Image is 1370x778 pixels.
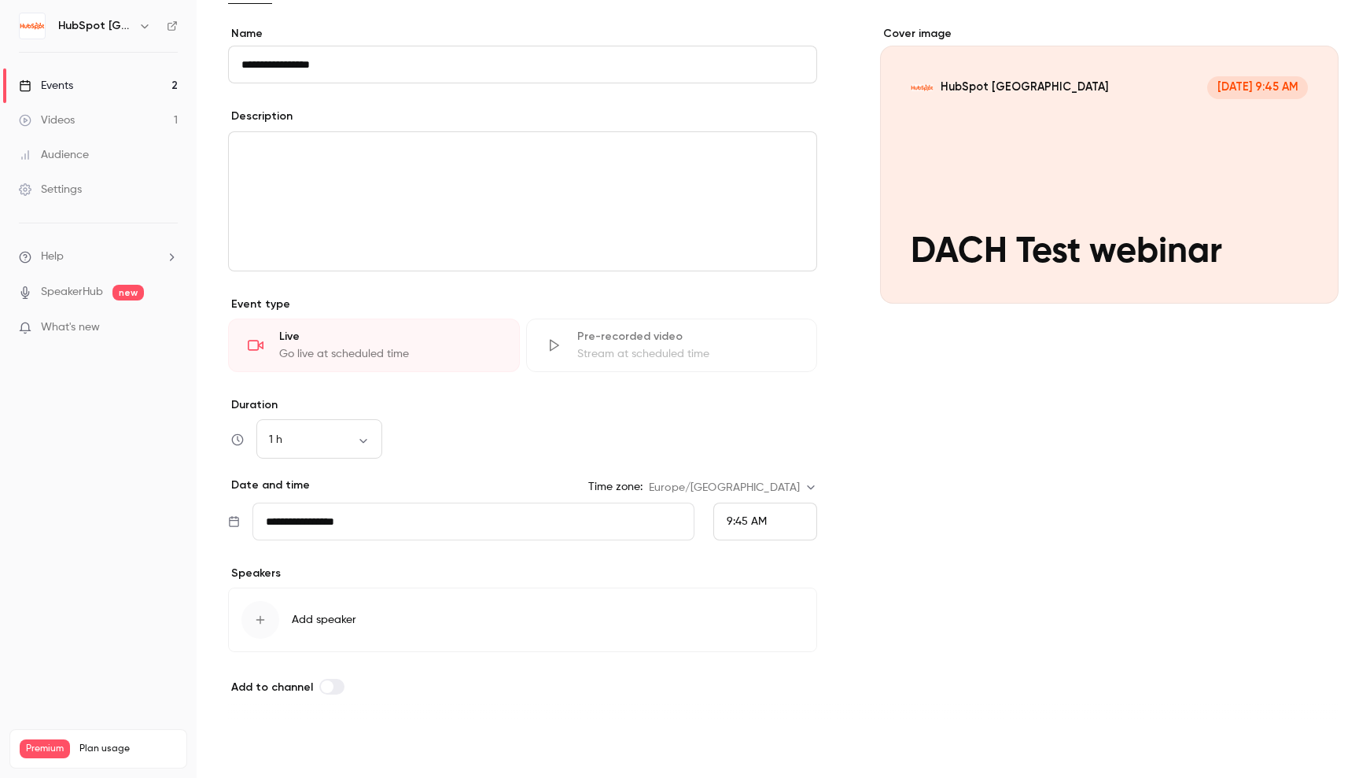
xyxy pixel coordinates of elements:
h6: HubSpot [GEOGRAPHIC_DATA] [58,18,132,34]
div: Pre-recorded videoStream at scheduled time [526,319,818,372]
section: description [228,131,817,271]
span: Help [41,249,64,265]
div: Settings [19,182,82,197]
section: Cover image [880,26,1339,304]
iframe: Noticeable Trigger [159,321,178,335]
label: Duration [228,397,817,413]
span: new [112,285,144,301]
div: Audience [19,147,89,163]
div: From [713,503,817,540]
div: Videos [19,112,75,128]
div: LiveGo live at scheduled time [228,319,520,372]
p: Speakers [228,566,817,581]
div: Go live at scheduled time [279,346,500,362]
div: Stream at scheduled time [577,346,798,362]
label: Description [228,109,293,124]
span: What's new [41,319,100,336]
label: Name [228,26,817,42]
div: editor [229,132,816,271]
li: help-dropdown-opener [19,249,178,265]
label: Cover image [880,26,1339,42]
span: Premium [20,739,70,758]
div: Events [19,78,73,94]
img: HubSpot Germany [20,13,45,39]
p: Date and time [228,477,310,493]
div: 1 h [256,432,382,448]
label: Time zone: [588,479,643,495]
a: SpeakerHub [41,284,103,301]
button: Add speaker [228,588,817,652]
span: Plan usage [79,743,177,755]
span: 9:45 AM [727,516,767,527]
span: Add to channel [231,680,313,694]
p: Event type [228,297,817,312]
div: Live [279,329,500,345]
div: Pre-recorded video [577,329,798,345]
div: Europe/[GEOGRAPHIC_DATA] [649,480,817,496]
button: Save [228,734,285,765]
span: Add speaker [292,612,356,628]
